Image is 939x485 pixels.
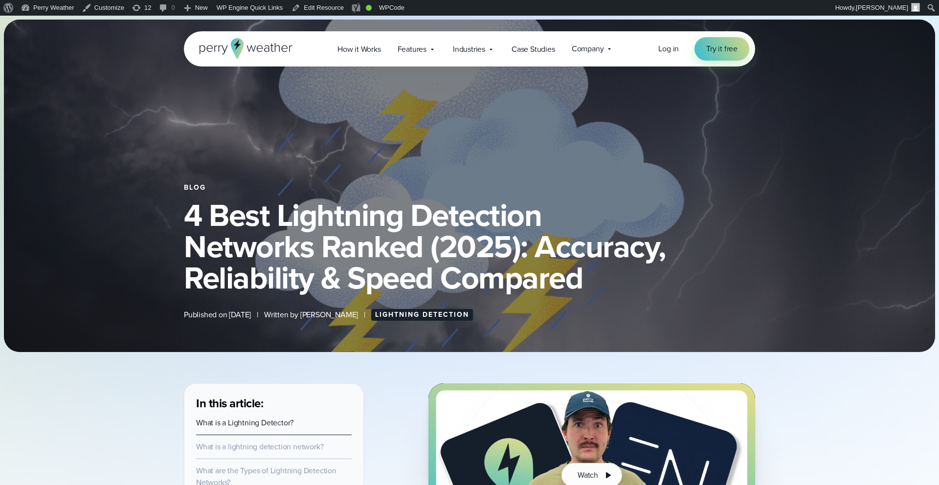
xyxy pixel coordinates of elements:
a: Log in [658,43,679,55]
div: Good [366,5,372,11]
a: Try it free [694,37,749,61]
span: Written by [PERSON_NAME] [264,309,358,321]
span: Features [398,44,426,55]
a: How it Works [329,39,389,59]
span: | [364,309,365,321]
h1: 4 Best Lightning Detection Networks Ranked (2025): Accuracy, Reliability & Speed Compared [184,199,755,293]
span: Published on [DATE] [184,309,251,321]
a: Case Studies [503,39,563,59]
a: What is a lightning detection network? [196,441,323,452]
span: Try it free [706,43,738,55]
span: Case Studies [512,44,555,55]
a: Lightning Detection [371,309,473,321]
span: [PERSON_NAME] [856,4,908,11]
span: Watch [578,469,598,481]
span: Log in [658,43,679,54]
span: Company [572,43,604,55]
h3: In this article: [196,396,352,411]
span: | [257,309,258,321]
span: How it Works [337,44,381,55]
a: What is a Lightning Detector? [196,417,293,428]
div: Blog [184,184,755,192]
span: Industries [453,44,485,55]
